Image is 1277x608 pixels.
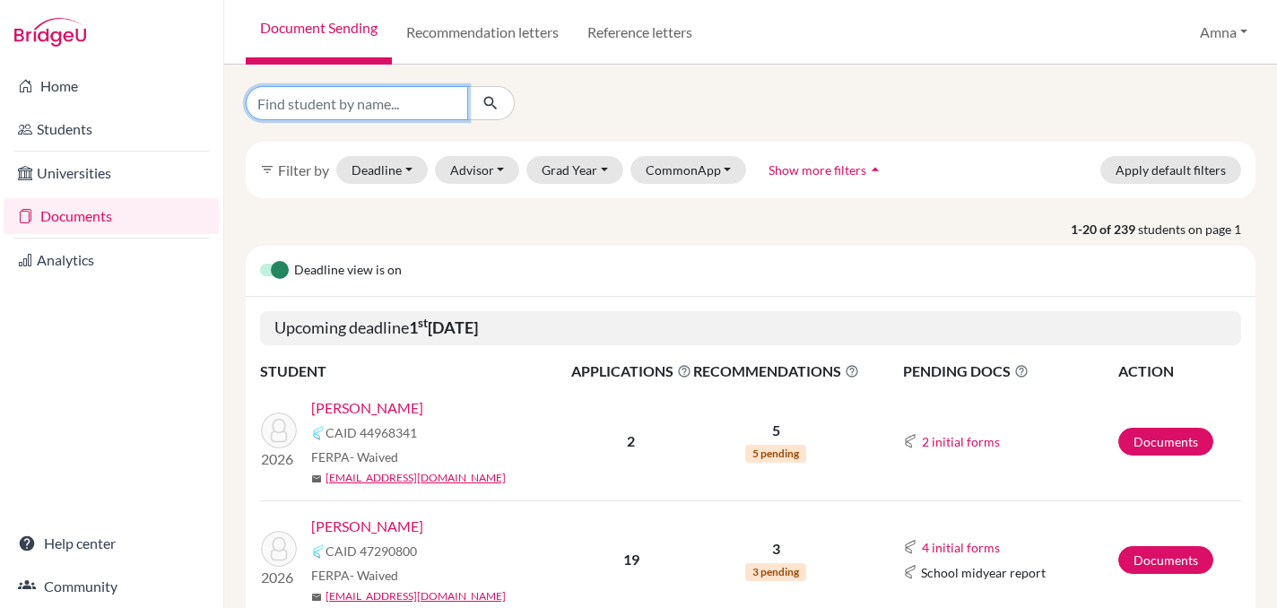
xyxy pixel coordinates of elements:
[903,360,1117,382] span: PENDING DOCS
[4,68,220,104] a: Home
[693,360,859,382] span: RECOMMENDATIONS
[921,431,1001,452] button: 2 initial forms
[4,155,220,191] a: Universities
[1117,360,1241,383] th: ACTION
[260,162,274,177] i: filter_list
[261,448,297,470] p: 2026
[261,413,297,448] img: Arif, Adam
[14,18,86,47] img: Bridge-U
[623,551,639,568] b: 19
[1138,220,1255,239] span: students on page 1
[1100,156,1241,184] button: Apply default filters
[627,432,635,449] b: 2
[350,568,398,583] span: - Waived
[630,156,747,184] button: CommonApp
[409,317,478,337] b: 1 [DATE]
[745,563,806,581] span: 3 pending
[326,588,506,604] a: [EMAIL_ADDRESS][DOMAIN_NAME]
[261,531,297,567] img: Hameed, Saif
[4,111,220,147] a: Students
[903,434,917,448] img: Common App logo
[921,563,1046,582] span: School midyear report
[311,592,322,603] span: mail
[311,473,322,484] span: mail
[769,162,866,178] span: Show more filters
[4,569,220,604] a: Community
[326,542,417,560] span: CAID 47290800
[903,540,917,554] img: Common App logo
[311,397,423,419] a: [PERSON_NAME]
[693,420,859,441] p: 5
[921,537,1001,558] button: 4 initial forms
[294,260,402,282] span: Deadline view is on
[1192,15,1255,49] button: Amna
[866,161,884,178] i: arrow_drop_up
[753,156,899,184] button: Show more filtersarrow_drop_up
[4,198,220,234] a: Documents
[311,516,423,537] a: [PERSON_NAME]
[571,360,691,382] span: APPLICATIONS
[903,565,917,579] img: Common App logo
[435,156,520,184] button: Advisor
[260,311,1241,345] h5: Upcoming deadline
[261,567,297,588] p: 2026
[1118,428,1213,456] a: Documents
[311,426,326,440] img: Common App logo
[4,242,220,278] a: Analytics
[326,423,417,442] span: CAID 44968341
[278,161,329,178] span: Filter by
[246,86,468,120] input: Find student by name...
[1118,546,1213,574] a: Documents
[418,316,428,330] sup: st
[4,525,220,561] a: Help center
[745,445,806,463] span: 5 pending
[1071,220,1138,239] strong: 1-20 of 239
[311,566,398,585] span: FERPA
[326,470,506,486] a: [EMAIL_ADDRESS][DOMAIN_NAME]
[693,538,859,560] p: 3
[350,449,398,465] span: - Waived
[260,360,570,383] th: STUDENT
[526,156,623,184] button: Grad Year
[311,447,398,466] span: FERPA
[311,544,326,559] img: Common App logo
[336,156,428,184] button: Deadline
